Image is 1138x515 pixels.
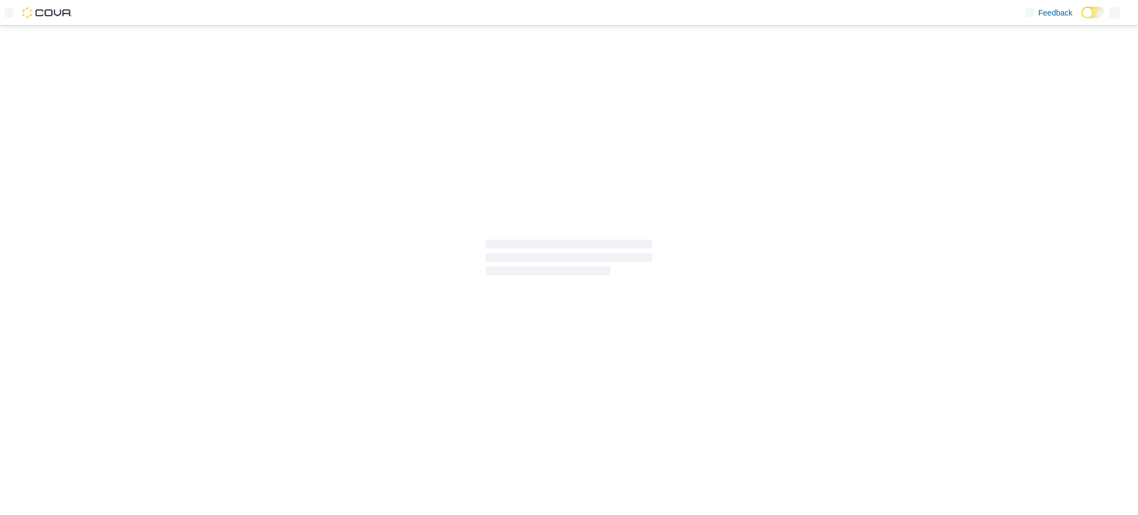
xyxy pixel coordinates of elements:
span: Feedback [1039,7,1072,18]
img: Cova [22,7,72,18]
a: Feedback [1021,2,1077,24]
span: Loading [486,242,652,278]
input: Dark Mode [1081,7,1105,18]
